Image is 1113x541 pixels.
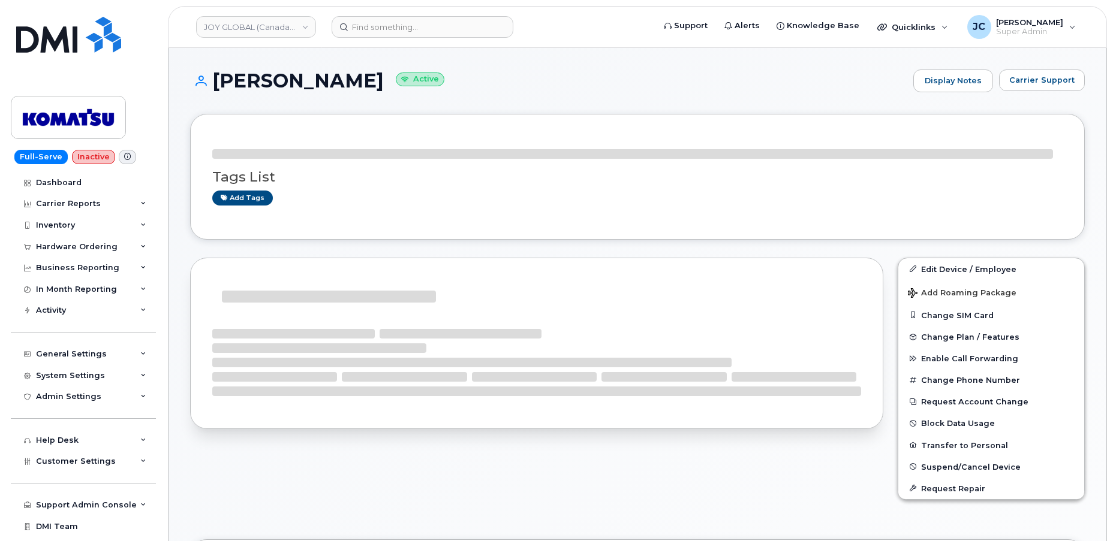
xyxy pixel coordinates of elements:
[921,354,1018,363] span: Enable Call Forwarding
[212,191,273,205] a: Add tags
[396,72,444,86] small: Active
[921,462,1021,471] span: Suspend/Cancel Device
[190,70,907,91] h1: [PERSON_NAME]
[898,412,1084,434] button: Block Data Usage
[921,333,1019,341] span: Change Plan / Features
[898,280,1084,304] button: Add Roaming Package
[898,477,1084,499] button: Request Repair
[898,391,1084,412] button: Request Account Change
[212,170,1063,185] h3: Tags List
[999,69,1085,91] button: Carrier Support
[898,258,1084,280] a: Edit Device / Employee
[898,326,1084,347] button: Change Plan / Features
[898,304,1084,326] button: Change SIM Card
[898,347,1084,369] button: Enable Call Forwarding
[913,69,993,92] a: Display Notes
[908,288,1016,300] span: Add Roaming Package
[898,456,1084,477] button: Suspend/Cancel Device
[898,369,1084,391] button: Change Phone Number
[1009,74,1075,86] span: Carrier Support
[898,434,1084,456] button: Transfer to Personal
